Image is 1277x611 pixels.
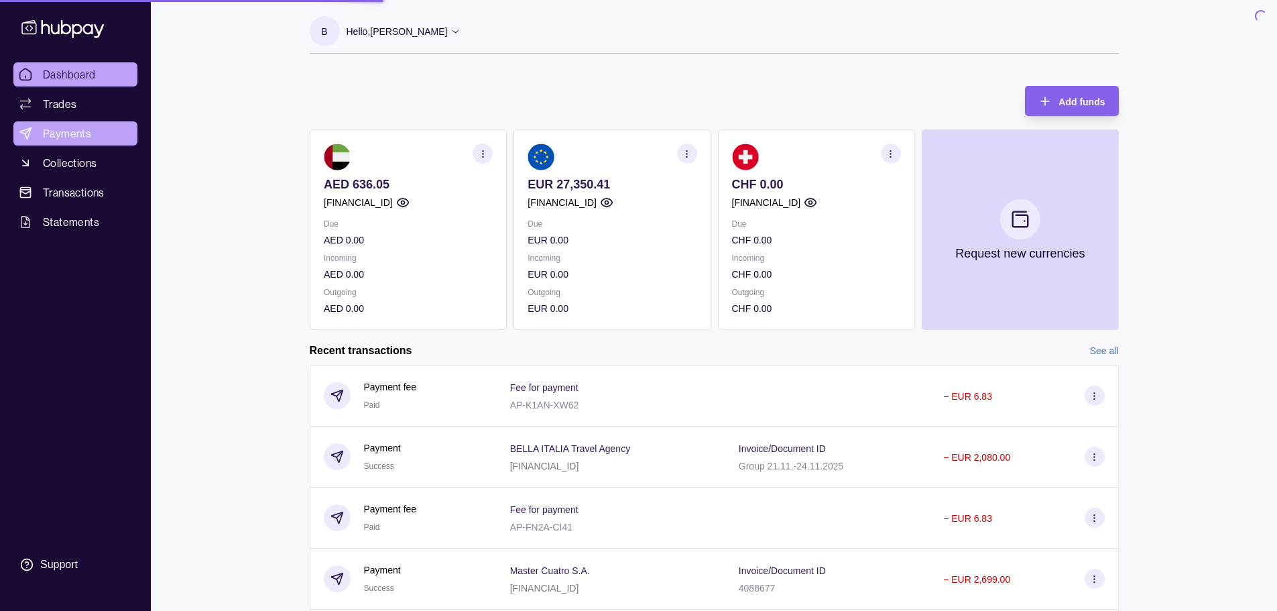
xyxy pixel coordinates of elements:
p: EUR 0.00 [528,301,696,316]
p: [FINANCIAL_ID] [510,583,579,594]
span: Payments [43,125,91,142]
p: [FINANCIAL_ID] [731,195,800,210]
p: Payment fee [364,380,417,394]
button: Add funds [1025,86,1118,116]
p: Due [731,217,900,231]
p: Incoming [324,251,493,266]
p: AP-FN2A-CI41 [510,522,572,533]
a: Collections [13,151,137,175]
p: − EUR 2,080.00 [943,452,1010,463]
span: Paid [364,400,380,410]
p: CHF 0.00 [731,233,900,247]
a: Trades [13,92,137,116]
span: Paid [364,522,380,532]
p: Fee for payment [510,382,579,393]
button: Request new currencies [921,129,1118,330]
p: [FINANCIAL_ID] [324,195,393,210]
span: Trades [43,96,76,112]
p: AED 0.00 [324,233,493,247]
p: Payment [364,441,401,455]
p: AP-K1AN-XW62 [510,400,579,410]
p: Group 21.11.-24.11.2025 [739,461,843,471]
span: Statements [43,214,99,230]
p: Outgoing [528,285,696,300]
p: AED 0.00 [324,267,493,282]
a: Payments [13,121,137,146]
p: Incoming [528,251,696,266]
p: Outgoing [731,285,900,300]
p: AED 636.05 [324,177,493,192]
p: Payment [364,563,401,577]
span: Transactions [43,184,105,201]
p: Payment fee [364,502,417,516]
a: Support [13,551,137,579]
p: B [321,24,327,39]
span: Collections [43,155,97,171]
p: CHF 0.00 [731,301,900,316]
p: Invoice/Document ID [739,443,826,454]
p: BELLA ITALIA Travel Agency [510,443,631,454]
p: 4088677 [739,583,776,594]
p: Due [324,217,493,231]
span: Success [364,461,394,471]
p: CHF 0.00 [731,267,900,282]
p: EUR 0.00 [528,233,696,247]
p: Outgoing [324,285,493,300]
img: eu [528,144,554,170]
p: [FINANCIAL_ID] [528,195,597,210]
span: Dashboard [43,66,96,82]
p: − EUR 2,699.00 [943,574,1010,585]
p: Incoming [731,251,900,266]
h2: Recent transactions [310,343,412,358]
p: Request new currencies [955,246,1085,261]
p: EUR 0.00 [528,267,696,282]
p: EUR 27,350.41 [528,177,696,192]
p: − EUR 6.83 [943,513,992,524]
span: Add funds [1058,97,1105,107]
p: CHF 0.00 [731,177,900,192]
p: Hello, [PERSON_NAME] [347,24,448,39]
a: Transactions [13,180,137,205]
p: Due [528,217,696,231]
img: ae [324,144,351,170]
a: See all [1090,343,1119,358]
div: Support [40,557,78,572]
img: ch [731,144,758,170]
span: Success [364,584,394,593]
p: Fee for payment [510,504,579,515]
p: Master Cuatro S.A. [510,565,590,576]
a: Statements [13,210,137,234]
a: Dashboard [13,62,137,87]
p: [FINANCIAL_ID] [510,461,579,471]
p: AED 0.00 [324,301,493,316]
p: − EUR 6.83 [943,391,992,402]
p: Invoice/Document ID [739,565,826,576]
